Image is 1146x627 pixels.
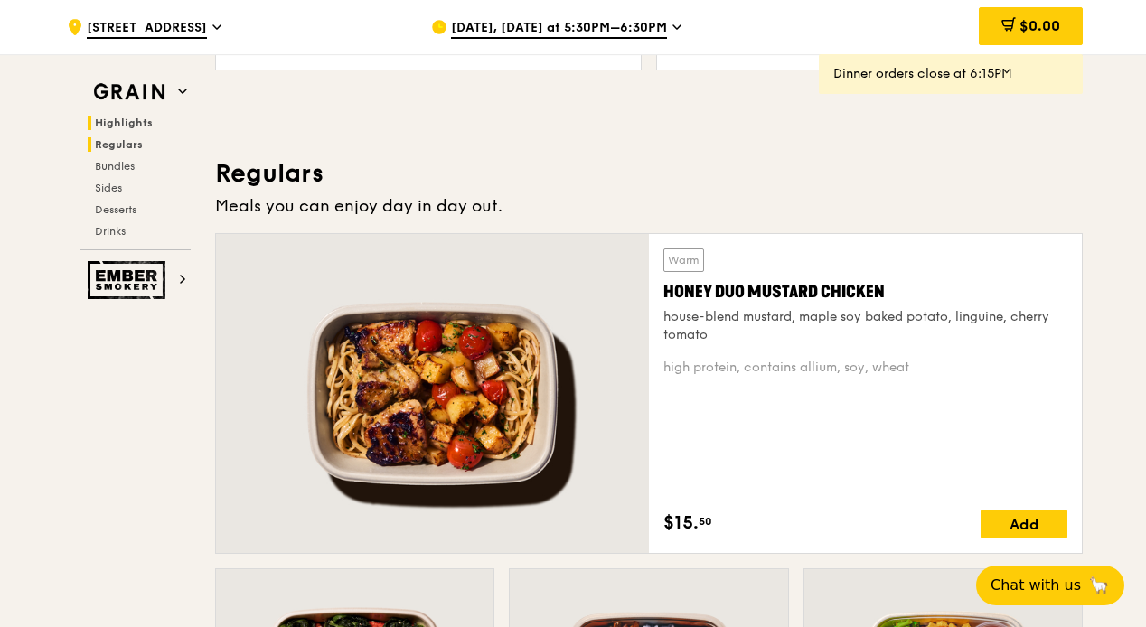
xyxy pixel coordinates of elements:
[95,225,126,238] span: Drinks
[88,261,171,299] img: Ember Smokery web logo
[95,203,136,216] span: Desserts
[663,248,704,272] div: Warm
[88,76,171,108] img: Grain web logo
[215,157,1083,190] h3: Regulars
[95,160,135,173] span: Bundles
[981,510,1067,538] div: Add
[663,308,1067,344] div: house-blend mustard, maple soy baked potato, linguine, cherry tomato
[976,566,1124,605] button: Chat with us🦙
[833,65,1068,83] div: Dinner orders close at 6:15PM
[663,510,699,537] span: $15.
[663,279,1067,304] div: Honey Duo Mustard Chicken
[1088,575,1110,596] span: 🦙
[663,359,1067,377] div: high protein, contains allium, soy, wheat
[95,182,122,194] span: Sides
[699,514,712,529] span: 50
[95,138,143,151] span: Regulars
[991,575,1081,596] span: Chat with us
[215,193,1083,219] div: Meals you can enjoy day in day out.
[1019,17,1060,34] span: $0.00
[95,117,153,129] span: Highlights
[540,26,626,55] div: Add
[451,19,667,39] span: [DATE], [DATE] at 5:30PM–6:30PM
[87,19,207,39] span: [STREET_ADDRESS]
